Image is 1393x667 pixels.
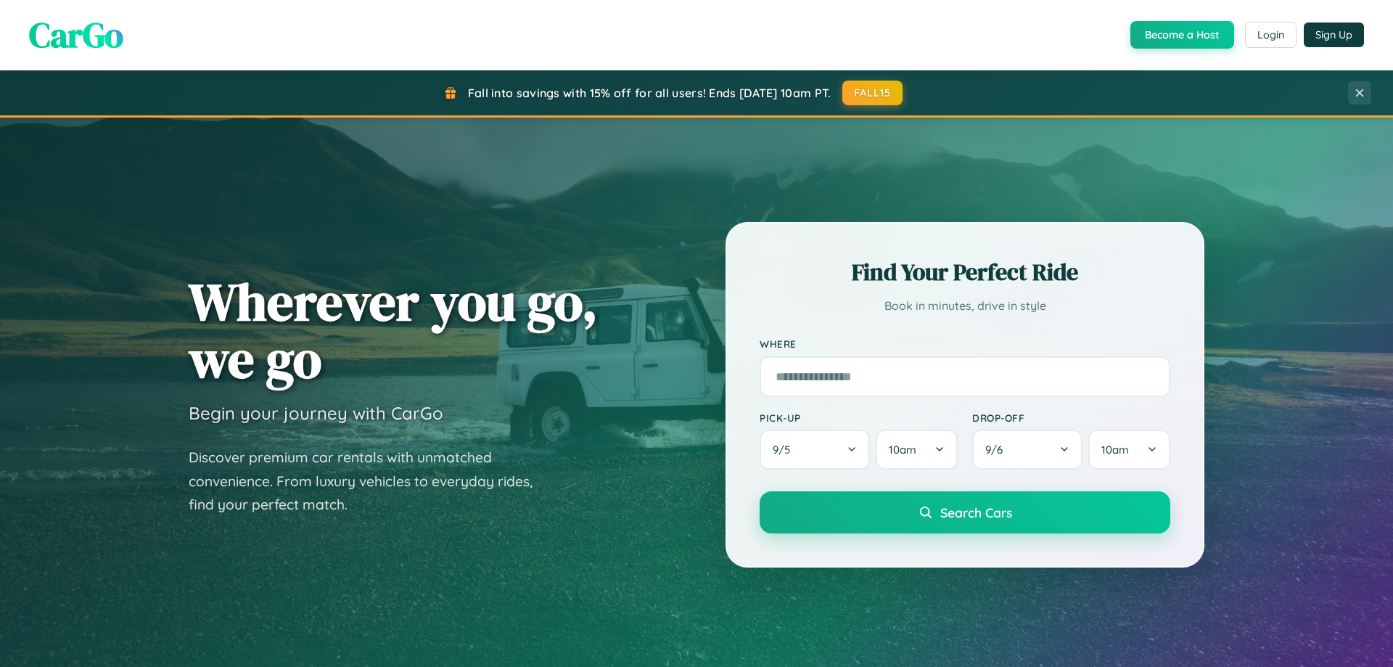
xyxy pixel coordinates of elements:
[1304,22,1364,47] button: Sign Up
[760,338,1170,351] label: Where
[29,11,123,59] span: CarGo
[1088,430,1170,470] button: 10am
[940,504,1012,520] span: Search Cars
[876,430,958,470] button: 10am
[189,402,443,424] h3: Begin your journey with CarGo
[760,412,958,424] label: Pick-up
[760,430,870,470] button: 9/5
[189,273,598,388] h1: Wherever you go, we go
[760,491,1170,533] button: Search Cars
[1245,22,1297,48] button: Login
[760,295,1170,316] p: Book in minutes, drive in style
[985,443,1010,457] span: 9 / 6
[189,446,551,517] p: Discover premium car rentals with unmatched convenience. From luxury vehicles to everyday rides, ...
[468,86,831,100] span: Fall into savings with 15% off for all users! Ends [DATE] 10am PT.
[972,430,1082,470] button: 9/6
[773,443,797,457] span: 9 / 5
[842,81,903,105] button: FALL15
[1101,443,1129,457] span: 10am
[1130,21,1234,49] button: Become a Host
[972,412,1170,424] label: Drop-off
[760,256,1170,288] h2: Find Your Perfect Ride
[889,443,916,457] span: 10am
